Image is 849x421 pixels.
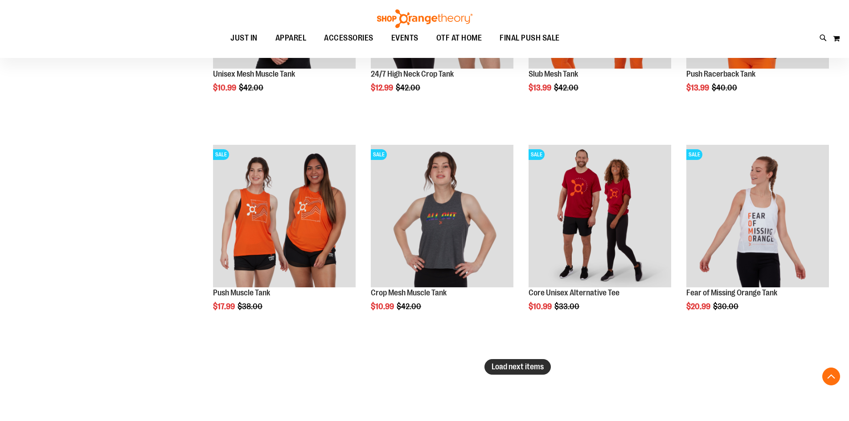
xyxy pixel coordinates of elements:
img: Shop Orangetheory [376,9,474,28]
span: $33.00 [554,302,581,311]
div: product [366,140,518,334]
img: Product image for Fear of Missing Orange Tank [686,145,829,287]
div: product [209,140,360,334]
a: Product image for Crop Mesh Muscle TankSALE [371,145,513,289]
span: ACCESSORIES [324,28,373,48]
a: Slub Mesh Tank [529,69,578,78]
a: FINAL PUSH SALE [491,28,569,49]
span: APPAREL [275,28,307,48]
span: $42.00 [239,83,265,92]
a: APPAREL [267,28,316,48]
span: SALE [686,149,702,160]
span: $12.99 [371,83,394,92]
a: JUST IN [221,28,267,49]
span: $10.99 [213,83,238,92]
span: SALE [371,149,387,160]
span: Load next items [492,362,544,371]
a: EVENTS [382,28,427,49]
span: SALE [213,149,229,160]
a: Product image for Fear of Missing Orange TankSALE [686,145,829,289]
span: $10.99 [371,302,395,311]
span: $40.00 [712,83,738,92]
span: $42.00 [396,83,422,92]
a: Product image for Core Unisex Alternative TeeSALE [529,145,671,289]
span: $13.99 [686,83,710,92]
a: Unisex Mesh Muscle Tank [213,69,295,78]
div: product [682,140,833,334]
a: Product image for Push Muscle TankSALE [213,145,356,289]
span: $17.99 [213,302,236,311]
a: ACCESSORIES [315,28,382,49]
span: $20.99 [686,302,712,311]
span: $13.99 [529,83,553,92]
a: 24/7 High Neck Crop Tank [371,69,454,78]
a: Fear of Missing Orange Tank [686,288,777,297]
span: $42.00 [397,302,422,311]
a: Push Muscle Tank [213,288,270,297]
span: $42.00 [554,83,580,92]
span: OTF AT HOME [436,28,482,48]
span: $30.00 [713,302,740,311]
img: Product image for Crop Mesh Muscle Tank [371,145,513,287]
span: SALE [529,149,545,160]
img: Product image for Push Muscle Tank [213,145,356,287]
div: product [524,140,676,334]
a: OTF AT HOME [427,28,491,49]
a: Push Racerback Tank [686,69,755,78]
span: $38.00 [238,302,264,311]
button: Back To Top [822,368,840,385]
span: FINAL PUSH SALE [500,28,560,48]
span: JUST IN [230,28,258,48]
img: Product image for Core Unisex Alternative Tee [529,145,671,287]
a: Core Unisex Alternative Tee [529,288,619,297]
a: Crop Mesh Muscle Tank [371,288,447,297]
button: Load next items [484,359,551,375]
span: EVENTS [391,28,418,48]
span: $10.99 [529,302,553,311]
